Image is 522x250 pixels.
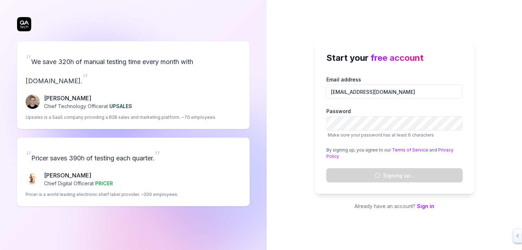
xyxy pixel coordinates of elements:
p: Pricer is a world leading electronic shelf label provider. ~200 employees. [26,191,178,198]
p: [PERSON_NAME] [44,171,113,180]
img: Fredrik Seidl [26,95,40,109]
div: By signing up, you agree to our and [326,147,463,160]
span: PRICER [95,180,113,186]
label: Email address [326,76,463,99]
input: Email address [326,85,463,99]
button: Signing up... [326,168,463,182]
span: free account [371,53,424,63]
span: “ [26,52,31,67]
span: UPSALES [109,103,132,109]
p: Pricer saves 390h of testing each quarter. [26,146,241,165]
span: “ [26,148,31,164]
span: Make sure your password has at least 6 characters [328,132,434,138]
h2: Start your [326,52,463,64]
a: Terms of Service [392,147,428,153]
a: “Pricer saves 390h of testing each quarter.”Chris Chalkitis[PERSON_NAME]Chief Digital Officerat P... [17,138,250,206]
input: PasswordMake sure your password has at least 6 characters [326,116,463,131]
p: Chief Technology Officer at [44,102,132,110]
a: “We save 320h of manual testing time every month with [DOMAIN_NAME].”Fredrik Seidl[PERSON_NAME]Ch... [17,41,250,129]
p: Already have an account? [315,202,474,210]
p: We save 320h of manual testing time every month with [DOMAIN_NAME]. [26,50,241,88]
p: Upsales is a SaaS company providing a B2B sales and marketing platform. ~70 employees. [26,114,216,121]
span: ” [82,71,88,86]
p: [PERSON_NAME] [44,94,132,102]
p: Chief Digital Officer at [44,180,113,187]
span: ” [154,148,160,164]
label: Password [326,107,463,138]
img: Chris Chalkitis [26,172,40,186]
a: Sign in [417,203,434,209]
